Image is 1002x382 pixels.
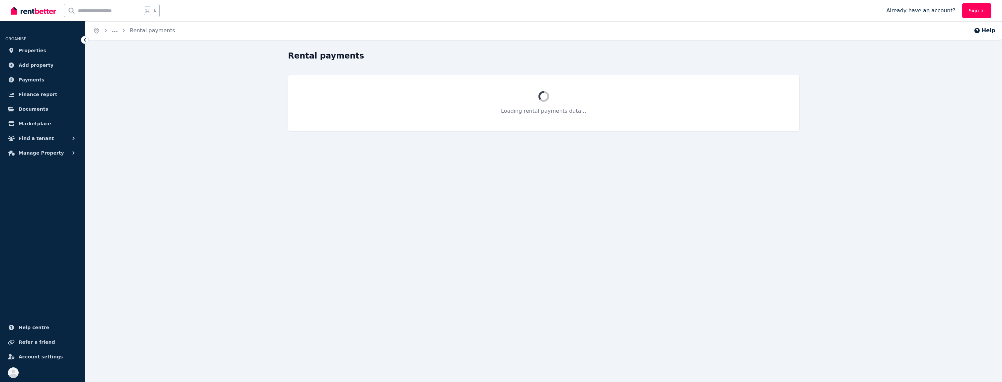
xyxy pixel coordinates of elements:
span: Manage Property [19,149,64,157]
span: k [154,8,156,13]
a: Sign In [962,3,991,18]
button: Help [974,27,995,35]
a: Rental payments [130,27,175,34]
span: Payments [19,76,44,84]
a: Account settings [5,350,80,363]
a: Documents [5,102,80,116]
button: Find a tenant [5,132,80,145]
a: Refer a friend [5,335,80,349]
a: ... [112,27,118,34]
span: Finance report [19,90,57,98]
span: Refer a friend [19,338,55,346]
span: Already have an account? [886,7,955,15]
a: Help centre [5,321,80,334]
span: Find a tenant [19,134,54,142]
a: Marketplace [5,117,80,130]
a: Finance report [5,88,80,101]
span: Add property [19,61,54,69]
button: Manage Property [5,146,80,160]
a: Properties [5,44,80,57]
nav: Breadcrumb [85,21,183,40]
span: Properties [19,47,46,55]
span: Help centre [19,323,49,331]
p: Loading rental payments data... [304,107,783,115]
span: ORGANISE [5,37,26,41]
a: Add property [5,59,80,72]
span: Documents [19,105,48,113]
h1: Rental payments [288,51,364,61]
a: Payments [5,73,80,86]
span: Account settings [19,353,63,361]
img: RentBetter [11,6,56,16]
span: Marketplace [19,120,51,128]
